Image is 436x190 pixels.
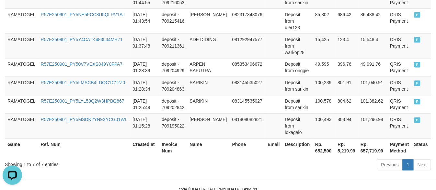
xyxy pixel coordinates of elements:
td: deposit - 709215416 [159,8,187,33]
td: 100,239 [313,77,335,95]
th: Email [265,139,282,157]
td: QRIS Payment [387,95,411,114]
td: RAMATOGEL [5,33,38,58]
td: 082317348076 [230,8,265,33]
td: [DATE] 01:28:39 [130,58,159,77]
td: [DATE] 01:15:28 [130,114,159,139]
th: Ref. Num [38,139,130,157]
a: R57E250901_PY5LYL59Q2W3HPBG867 [41,99,124,104]
td: deposit - 709204863 [159,77,187,95]
td: [PERSON_NAME] [187,114,230,139]
th: Rp. 652,500 [313,139,335,157]
span: PAID [414,81,421,86]
a: R57E250901_PY5LMSCB4LDQC1C12Z0 [41,80,125,85]
th: Description [282,139,313,157]
td: Deposit from onggie [282,58,313,77]
td: RAMATOGEL [5,58,38,77]
td: 803.94 [335,114,358,139]
td: 804.62 [335,95,358,114]
td: 123.4 [335,33,358,58]
td: 801.91 [335,77,358,95]
td: Deposit from lokagalo [282,114,313,139]
td: 49,595 [313,58,335,77]
th: Created at [130,139,159,157]
a: Next [413,160,431,171]
td: Deposit from sarikin [282,77,313,95]
th: Payment Method [387,139,411,157]
a: R57E250901_PY5MSDK2YN9XYCG01WL [41,117,128,122]
td: 100,493 [313,114,335,139]
span: PAID [414,117,421,123]
td: RAMATOGEL [5,77,38,95]
td: RAMATOGEL [5,114,38,139]
th: Game [5,139,38,157]
td: Deposit from warkop28 [282,33,313,58]
td: 15,425 [313,33,335,58]
th: Rp. 657,719.99 [358,139,387,157]
td: SARIKIN [187,77,230,95]
td: 85,802 [313,8,335,33]
td: 081292947577 [230,33,265,58]
th: Name [187,139,230,157]
span: PAID [414,99,421,105]
td: 101,040.91 [358,77,387,95]
span: PAID [414,37,421,43]
td: [DATE] 01:28:34 [130,77,159,95]
td: 083145535027 [230,95,265,114]
td: QRIS Payment [387,58,411,77]
td: Deposit from ujer123 [282,8,313,33]
td: RAMATOGEL [5,8,38,33]
td: 86,488.42 [358,8,387,33]
span: PAID [414,62,421,68]
td: RAMATOGEL [5,95,38,114]
td: QRIS Payment [387,77,411,95]
td: 081808082821 [230,114,265,139]
td: 15,548.4 [358,33,387,58]
a: 1 [403,160,414,171]
td: 686.42 [335,8,358,33]
td: 101,296.94 [358,114,387,139]
th: Phone [230,139,265,157]
td: [DATE] 01:43:54 [130,8,159,33]
td: [PERSON_NAME] [187,8,230,33]
td: 100,578 [313,95,335,114]
td: deposit - 709204929 [159,58,187,77]
td: 083145535027 [230,77,265,95]
td: [DATE] 01:25:49 [130,95,159,114]
a: R57E250901_PY50V7VEXS849Y0FPA7 [41,62,123,67]
td: QRIS Payment [387,33,411,58]
a: Previous [377,160,403,171]
th: Status [412,139,431,157]
td: QRIS Payment [387,8,411,33]
a: R57E250901_PY5Y4CATK483L34MR71 [41,37,123,42]
div: Showing 1 to 7 of 7 entries [5,159,177,168]
td: ADE DIDING [187,33,230,58]
td: [DATE] 01:37:48 [130,33,159,58]
td: 101,382.62 [358,95,387,114]
td: SARIKIN [187,95,230,114]
td: deposit - 709195022 [159,114,187,139]
td: Deposit from sarikin [282,95,313,114]
a: R57E250901_PY5NE5FCC8U5QLRV1SJ [41,12,125,17]
th: Invoice Num [159,139,187,157]
button: Open LiveChat chat widget [3,3,22,22]
td: deposit - 709211361 [159,33,187,58]
td: 49,991.76 [358,58,387,77]
td: ARPEN SAPUTRA [187,58,230,77]
td: 396.76 [335,58,358,77]
td: 085353496672 [230,58,265,77]
th: Rp. 5,219.99 [335,139,358,157]
span: PAID [414,12,421,18]
td: QRIS Payment [387,114,411,139]
td: deposit - 709202842 [159,95,187,114]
